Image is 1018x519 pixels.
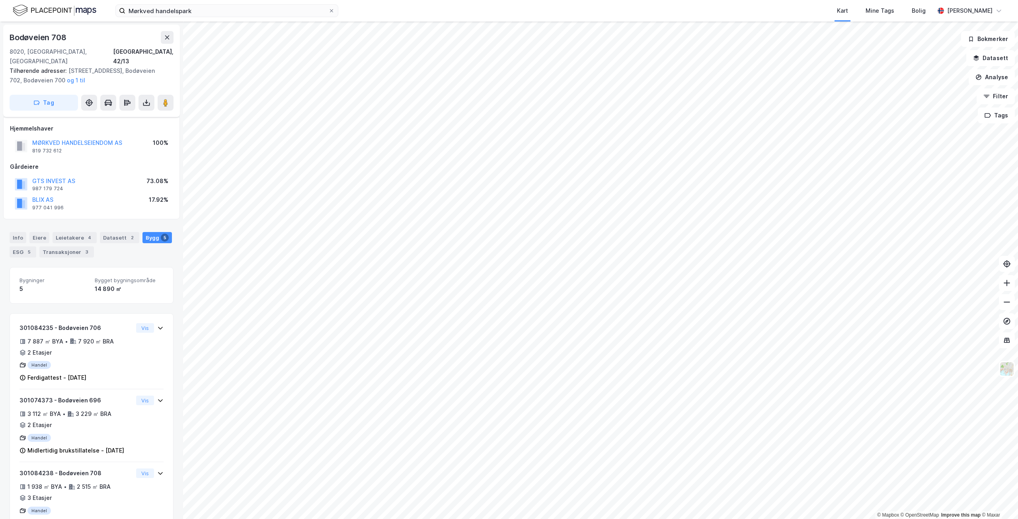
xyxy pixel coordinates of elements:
div: 977 041 996 [32,205,64,211]
div: 2 Etasjer [27,420,52,430]
div: 2 Etasjer [27,348,52,357]
div: Info [10,232,26,243]
span: Bygninger [20,277,88,284]
div: Ferdigattest - [DATE] [27,373,86,382]
div: 100% [153,138,168,148]
div: 301084238 - Bodøveien 708 [20,468,133,478]
div: 1 938 ㎡ BYA [27,482,62,492]
div: 8020, [GEOGRAPHIC_DATA], [GEOGRAPHIC_DATA] [10,47,113,66]
div: 4 [86,234,94,242]
button: Vis [136,468,154,478]
div: Mine Tags [866,6,894,16]
div: 987 179 724 [32,185,63,192]
a: Improve this map [941,512,981,518]
div: Gårdeiere [10,162,173,172]
div: Bygg [142,232,172,243]
div: Bolig [912,6,926,16]
div: 301084235 - Bodøveien 706 [20,323,133,333]
div: 14 890 ㎡ [95,284,164,294]
div: 301074373 - Bodøveien 696 [20,396,133,405]
a: OpenStreetMap [901,512,939,518]
img: Z [999,361,1014,377]
button: Vis [136,323,154,333]
div: 3 Etasjer [27,493,52,503]
div: Bodøveien 708 [10,31,68,44]
button: Filter [977,88,1015,104]
div: Transaksjoner [39,246,94,258]
a: Mapbox [877,512,899,518]
img: logo.f888ab2527a4732fd821a326f86c7f29.svg [13,4,96,18]
button: Datasett [966,50,1015,66]
span: Tilhørende adresser: [10,67,68,74]
div: 17.92% [149,195,168,205]
div: Datasett [100,232,139,243]
div: Eiere [29,232,49,243]
div: 2 [128,234,136,242]
div: ESG [10,246,36,258]
div: 3 [83,248,91,256]
div: 3 112 ㎡ BYA [27,409,61,419]
div: 2 515 ㎡ BRA [77,482,111,492]
div: Leietakere [53,232,97,243]
div: [GEOGRAPHIC_DATA], 42/13 [113,47,174,66]
div: • [64,484,67,490]
button: Tag [10,95,78,111]
div: 5 [161,234,169,242]
div: 73.08% [146,176,168,186]
button: Analyse [969,69,1015,85]
div: 5 [25,248,33,256]
div: Hjemmelshaver [10,124,173,133]
div: [STREET_ADDRESS], Bodøveien 702, Bodøveien 700 [10,66,167,85]
div: 7 887 ㎡ BYA [27,337,63,346]
iframe: Chat Widget [978,481,1018,519]
div: 3 229 ㎡ BRA [76,409,111,419]
span: Bygget bygningsområde [95,277,164,284]
input: Søk på adresse, matrikkel, gårdeiere, leietakere eller personer [125,5,328,17]
div: • [62,411,66,417]
div: Kart [837,6,848,16]
div: 5 [20,284,88,294]
div: Midlertidig brukstillatelse - [DATE] [27,446,124,455]
div: 7 920 ㎡ BRA [78,337,114,346]
button: Bokmerker [961,31,1015,47]
button: Vis [136,396,154,405]
div: [PERSON_NAME] [947,6,993,16]
div: • [65,338,68,345]
div: 819 732 612 [32,148,62,154]
button: Tags [978,107,1015,123]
